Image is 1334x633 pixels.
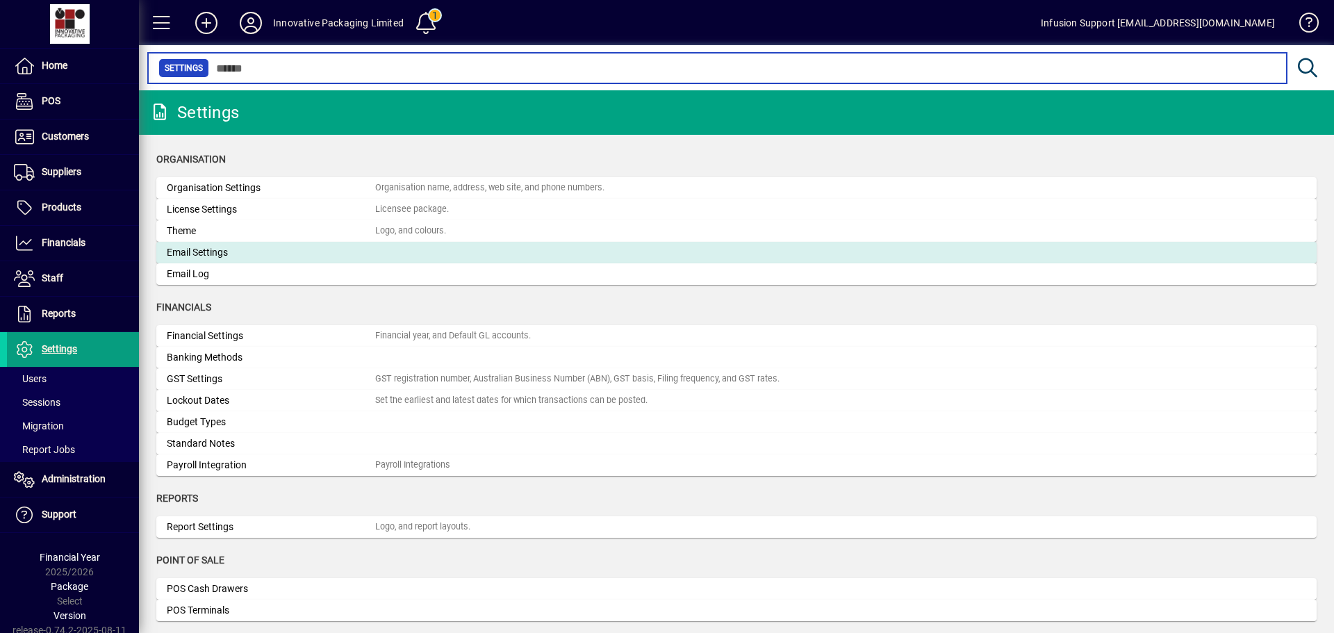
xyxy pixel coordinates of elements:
a: Email Log [156,263,1317,285]
div: Settings [149,101,239,124]
div: GST Settings [167,372,375,386]
button: Add [184,10,229,35]
div: Email Log [167,267,375,281]
span: Reports [42,308,76,319]
button: Profile [229,10,273,35]
span: Financials [42,237,85,248]
span: Financials [156,302,211,313]
a: Financial SettingsFinancial year, and Default GL accounts. [156,325,1317,347]
a: POS [7,84,139,119]
div: Payroll Integrations [375,459,450,472]
div: Infusion Support [EMAIL_ADDRESS][DOMAIN_NAME] [1041,12,1275,34]
span: Staff [42,272,63,283]
a: Customers [7,120,139,154]
div: Logo, and colours. [375,224,446,238]
a: Knowledge Base [1289,3,1317,48]
div: Organisation Settings [167,181,375,195]
div: Lockout Dates [167,393,375,408]
div: Licensee package. [375,203,449,216]
a: Organisation SettingsOrganisation name, address, web site, and phone numbers. [156,177,1317,199]
div: POS Terminals [167,603,375,618]
span: Administration [42,473,106,484]
a: GST SettingsGST registration number, Australian Business Number (ABN), GST basis, Filing frequenc... [156,368,1317,390]
a: Administration [7,462,139,497]
span: Users [14,373,47,384]
a: License SettingsLicensee package. [156,199,1317,220]
div: Standard Notes [167,436,375,451]
a: Lockout DatesSet the earliest and latest dates for which transactions can be posted. [156,390,1317,411]
div: Innovative Packaging Limited [273,12,404,34]
a: Sessions [7,391,139,414]
div: Budget Types [167,415,375,429]
a: Report SettingsLogo, and report layouts. [156,516,1317,538]
a: Products [7,190,139,225]
span: Financial Year [40,552,100,563]
span: Sessions [14,397,60,408]
div: Financial year, and Default GL accounts. [375,329,531,343]
a: Support [7,498,139,532]
div: Logo, and report layouts. [375,520,470,534]
a: Report Jobs [7,438,139,461]
div: Payroll Integration [167,458,375,472]
a: Budget Types [156,411,1317,433]
span: Organisation [156,154,226,165]
span: Point of Sale [156,554,224,566]
a: Banking Methods [156,347,1317,368]
span: Report Jobs [14,444,75,455]
span: POS [42,95,60,106]
div: Financial Settings [167,329,375,343]
span: Package [51,581,88,592]
span: Settings [165,61,203,75]
div: Set the earliest and latest dates for which transactions can be posted. [375,394,648,407]
div: Banking Methods [167,350,375,365]
span: Products [42,202,81,213]
div: License Settings [167,202,375,217]
a: Users [7,367,139,391]
a: Migration [7,414,139,438]
a: ThemeLogo, and colours. [156,220,1317,242]
a: Suppliers [7,155,139,190]
a: POS Cash Drawers [156,578,1317,600]
span: Version [53,610,86,621]
div: Organisation name, address, web site, and phone numbers. [375,181,604,195]
a: Staff [7,261,139,296]
a: Payroll IntegrationPayroll Integrations [156,454,1317,476]
span: Support [42,509,76,520]
div: GST registration number, Australian Business Number (ABN), GST basis, Filing frequency, and GST r... [375,372,780,386]
a: Email Settings [156,242,1317,263]
span: Home [42,60,67,71]
span: Migration [14,420,64,431]
a: Home [7,49,139,83]
a: POS Terminals [156,600,1317,621]
div: Theme [167,224,375,238]
a: Financials [7,226,139,261]
a: Standard Notes [156,433,1317,454]
div: Report Settings [167,520,375,534]
a: Reports [7,297,139,331]
span: Customers [42,131,89,142]
span: Suppliers [42,166,81,177]
span: Settings [42,343,77,354]
div: POS Cash Drawers [167,582,375,596]
div: Email Settings [167,245,375,260]
span: Reports [156,493,198,504]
